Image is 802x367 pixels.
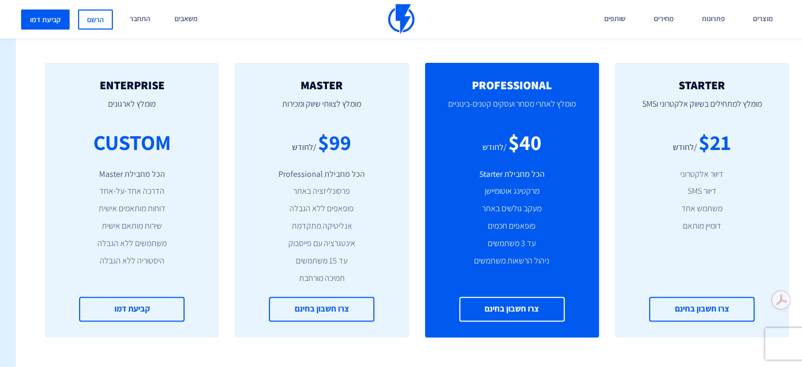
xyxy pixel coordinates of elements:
li: פופאפים חכמים [441,220,583,232]
li: עד 15 משתמשים [250,255,393,267]
li: מעקב גולשים באתר [441,203,583,215]
li: שירות מותאם אישית [61,220,203,232]
a: קביעת דמו [21,10,70,30]
a: צרו חשבון בחינם [459,297,565,322]
li: פופאפים ללא הגבלה [250,203,393,215]
a: צרו חשבון בחינם [269,297,374,322]
li: הכל מחבילת Starter [441,168,583,181]
li: הכל מחבילת Master [61,168,203,181]
li: דיוור אלקטרוני [631,168,773,181]
li: היסטוריה ללא הגבלה [61,255,203,267]
div: /לחודש [482,142,507,154]
p: מומלץ לאתרי מסחר ועסקים קטנים-בינוניים [441,91,583,127]
p: מומלץ לצוותי שיווק ומכירות [250,91,393,127]
li: דוחות מותאמים אישית [61,203,203,215]
p: מומלץ למתחילים בשיווק אלקטרוני וSMS [631,91,773,127]
li: פרסונליזציה באתר [250,185,393,197]
h2: STARTER [631,79,773,91]
div: $40 [508,127,542,157]
div: /לחודש [292,142,316,154]
li: דיוור SMS [631,185,773,197]
div: CUSTOM [93,127,171,157]
a: צרו חשבון בחינם [649,297,755,322]
h2: MASTER [250,79,393,91]
h2: ENTERPRISE [61,79,203,91]
p: מומלץ לארגונים [61,91,203,127]
li: ניהול הרשאות משתמשים [441,255,583,267]
a: הרשם [78,10,113,30]
li: הדרכה אחד-על-אחד [61,185,203,197]
li: מרקטינג אוטומיישן [441,185,583,197]
a: קביעת דמו [79,297,185,322]
div: $99 [318,127,351,157]
li: משתמשים ללא הגבלה [61,238,203,250]
li: עד 3 משתמשים [441,238,583,250]
div: $21 [699,127,731,157]
li: אנליטיקה מתקדמת [250,220,393,232]
li: הכל מחבילת Professional [250,168,393,181]
li: אינטגרציה עם פייסבוק [250,238,393,250]
li: דומיין מותאם [631,220,773,232]
h2: PROFESSIONAL [441,79,583,91]
li: משתמש אחד [631,203,773,215]
div: /לחודש [673,142,697,154]
li: תמיכה מורחבת [250,272,393,285]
